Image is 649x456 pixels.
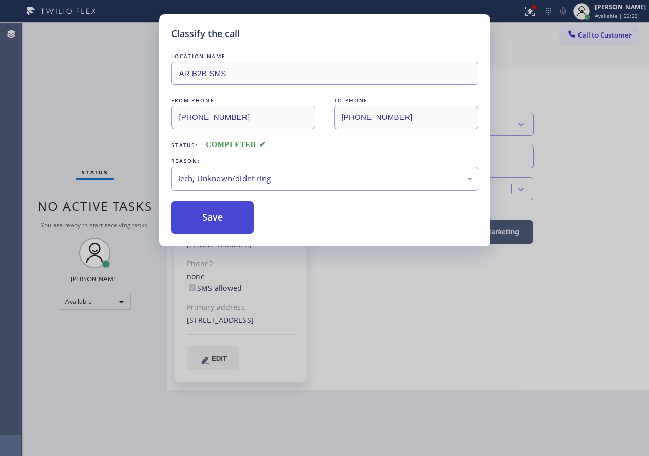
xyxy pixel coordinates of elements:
[171,141,198,149] span: Status:
[171,106,315,129] input: From phone
[171,27,240,41] h5: Classify the call
[334,95,478,106] div: TO PHONE
[334,106,478,129] input: To phone
[177,173,472,185] div: Tech, Unknown/didnt ring
[206,141,266,149] span: COMPLETED
[171,156,478,167] div: REASON:
[171,201,254,234] button: Save
[171,51,478,62] div: LOCATION NAME
[171,95,315,106] div: FROM PHONE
